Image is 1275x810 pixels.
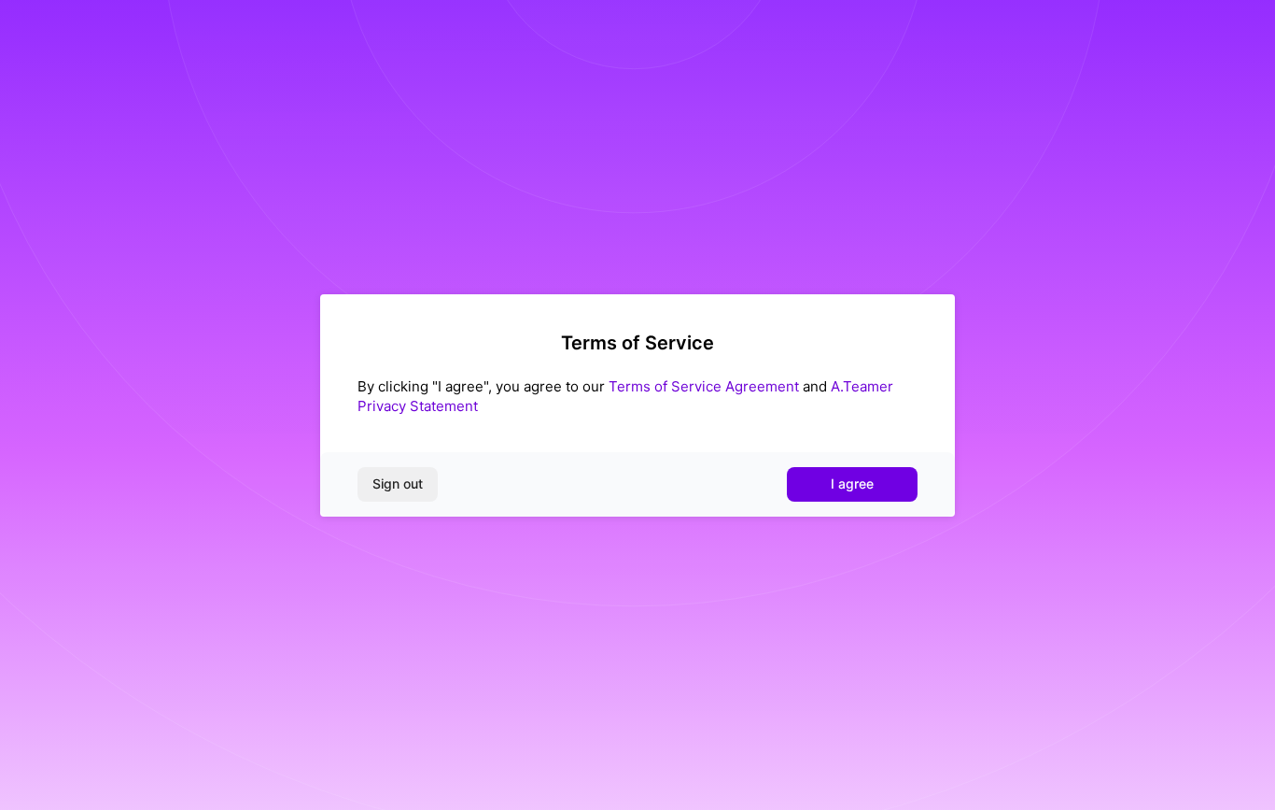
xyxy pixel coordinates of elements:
[357,377,918,416] div: By clicking "I agree", you agree to our and
[372,475,423,493] span: Sign out
[831,475,874,493] span: I agree
[357,332,918,354] h2: Terms of Service
[787,467,918,501] button: I agree
[609,377,799,395] a: Terms of Service Agreement
[357,467,438,501] button: Sign out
